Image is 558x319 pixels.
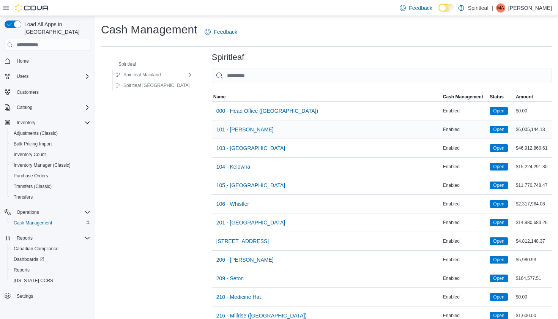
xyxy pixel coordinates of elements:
span: 210 - Medicine Hat [216,293,261,301]
span: Open [493,182,504,189]
span: Inventory Count [14,152,46,158]
button: Name [212,92,441,101]
div: Enabled [441,274,489,283]
button: Transfers [8,192,93,202]
img: Cova [15,4,49,12]
span: Dashboards [14,256,44,262]
button: Transfers (Classic) [8,181,93,192]
button: Canadian Compliance [8,243,93,254]
span: Canadian Compliance [11,244,90,253]
span: Open [493,219,504,226]
input: This is a search bar. As you type, the results lower in the page will automatically filter. [212,68,552,83]
div: Enabled [441,255,489,264]
button: Inventory Manager (Classic) [8,160,93,171]
span: 101 - [PERSON_NAME] [216,126,274,133]
span: Transfers [11,193,90,202]
button: Home [2,55,93,66]
button: 105 - [GEOGRAPHIC_DATA] [213,178,288,193]
button: 000 - Head Office ([GEOGRAPHIC_DATA]) [213,103,321,118]
span: Adjustments (Classic) [11,129,90,138]
span: Open [490,275,508,282]
div: $0.00 [514,292,552,302]
button: 106 - Whistler [213,196,252,212]
a: Inventory Manager (Classic) [11,161,74,170]
div: $46,912,860.61 [514,144,552,153]
span: Open [490,126,508,133]
span: Canadian Compliance [14,246,58,252]
div: $11,770,748.47 [514,181,552,190]
a: Feedback [202,24,240,39]
span: 000 - Head Office ([GEOGRAPHIC_DATA]) [216,107,318,115]
a: Reports [11,265,33,275]
input: Dark Mode [438,4,454,12]
span: 209 - Seton [216,275,244,282]
div: Enabled [441,199,489,208]
span: Washington CCRS [11,276,90,285]
span: Open [493,256,504,263]
span: Open [493,294,504,300]
div: Enabled [441,125,489,134]
div: $15,224,291.30 [514,162,552,171]
a: Dashboards [8,254,93,265]
span: Cash Management [443,94,483,100]
div: $164,577.51 [514,274,552,283]
button: Customers [2,86,93,97]
p: | [492,3,493,13]
button: Status [488,92,514,101]
a: Bulk Pricing Import [11,139,55,148]
span: 105 - [GEOGRAPHIC_DATA] [216,182,285,189]
div: $14,980,683.26 [514,218,552,227]
button: 101 - [PERSON_NAME] [213,122,277,137]
h1: Cash Management [101,22,197,37]
span: Status [490,94,504,100]
a: Customers [14,88,42,97]
span: Customers [17,89,39,95]
button: Catalog [14,103,35,112]
button: 209 - Seton [213,271,247,286]
span: Feedback [214,28,237,36]
span: Open [490,163,508,171]
span: Operations [17,209,39,215]
span: 206 - [PERSON_NAME] [216,256,274,264]
span: Inventory Count [11,150,90,159]
span: 103 - [GEOGRAPHIC_DATA] [216,144,285,152]
a: Settings [14,292,36,301]
a: Transfers [11,193,36,202]
button: Spiritleaf [108,60,139,69]
button: Settings [2,291,93,302]
div: Michael A [496,3,505,13]
button: Reports [14,234,36,243]
span: Open [490,237,508,245]
span: Load All Apps in [GEOGRAPHIC_DATA] [21,21,90,36]
div: $6,005,144.13 [514,125,552,134]
span: MA [497,3,504,13]
button: Reports [2,233,93,243]
button: Operations [2,207,93,218]
button: Spiritleaf [GEOGRAPHIC_DATA] [113,81,193,90]
span: Catalog [17,104,32,111]
span: Open [493,107,504,114]
div: $0.00 [514,106,552,115]
span: Spiritleaf [118,61,136,67]
button: Adjustments (Classic) [8,128,93,139]
span: Reports [11,265,90,275]
a: [US_STATE] CCRS [11,276,56,285]
button: Reports [8,265,93,275]
p: [PERSON_NAME] [508,3,552,13]
a: Adjustments (Classic) [11,129,61,138]
span: Settings [14,291,90,301]
button: Amount [514,92,552,101]
span: 106 - Whistler [216,200,249,208]
span: Transfers [14,194,33,200]
button: 206 - [PERSON_NAME] [213,252,277,267]
span: Open [490,200,508,208]
a: Canadian Compliance [11,244,61,253]
span: Inventory Manager (Classic) [14,162,71,168]
span: Spiritleaf [GEOGRAPHIC_DATA] [123,82,190,88]
span: Reports [14,234,90,243]
a: Inventory Count [11,150,49,159]
span: Feedback [409,4,432,12]
span: Dashboards [11,255,90,264]
button: Users [14,72,32,81]
div: Enabled [441,237,489,246]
